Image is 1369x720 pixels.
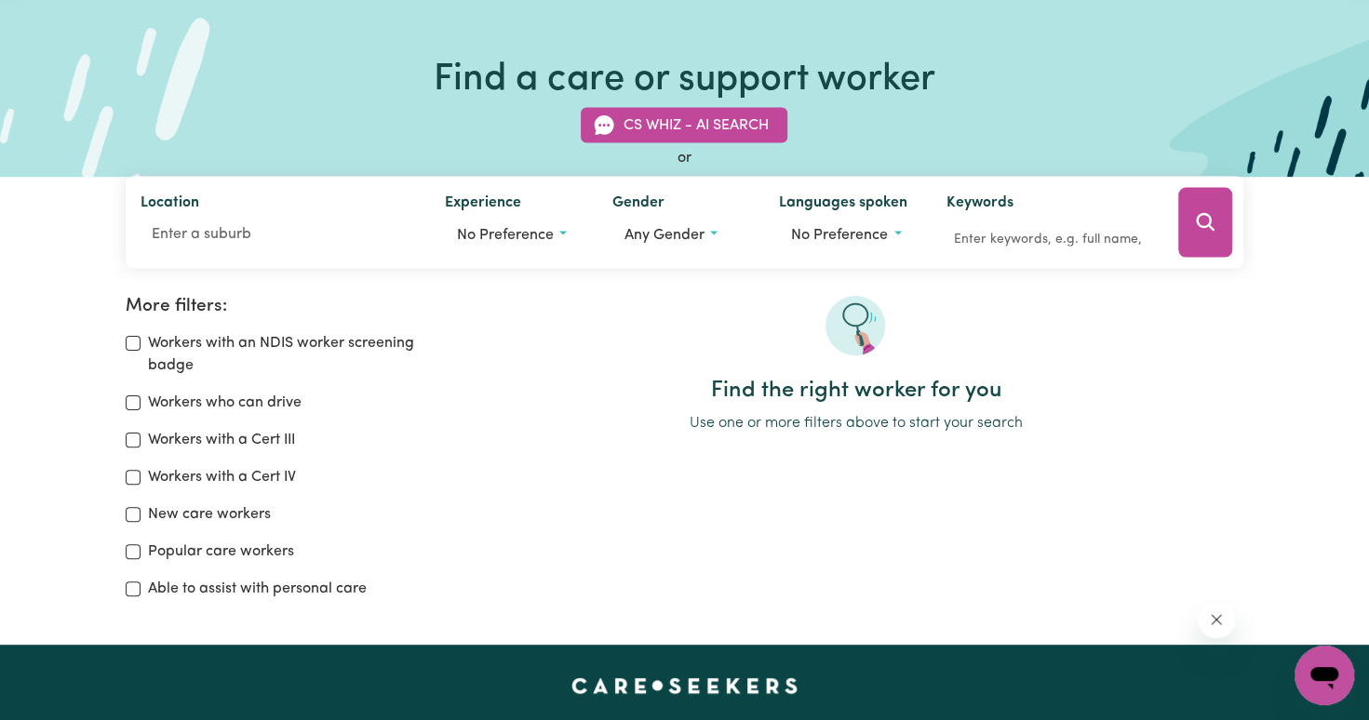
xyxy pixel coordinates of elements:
[126,147,1244,169] div: or
[148,466,296,488] label: Workers with a Cert IV
[148,429,295,451] label: Workers with a Cert III
[148,503,271,526] label: New care workers
[148,578,367,600] label: Able to assist with personal care
[571,678,798,693] a: Careseekers home page
[624,228,705,243] span: Any gender
[457,228,554,243] span: No preference
[779,218,917,253] button: Worker language preferences
[946,192,1013,218] label: Keywords
[445,218,583,253] button: Worker experience options
[779,192,907,218] label: Languages spoken
[11,13,113,28] span: Need any help?
[1295,646,1354,705] iframe: Button to launch messaging window
[467,412,1243,434] p: Use one or more filters above to start your search
[126,296,446,317] h2: More filters:
[1178,188,1232,258] button: Search
[581,108,787,143] button: CS Whiz - AI Search
[148,392,302,414] label: Workers who can drive
[791,228,888,243] span: No preference
[148,332,446,377] label: Workers with an NDIS worker screening badge
[141,192,199,218] label: Location
[141,218,415,251] input: Enter a suburb
[612,192,664,218] label: Gender
[148,540,294,563] label: Popular care workers
[445,192,521,218] label: Experience
[467,378,1243,405] h2: Find the right worker for you
[946,225,1153,254] input: Enter keywords, e.g. full name, interests
[612,218,750,253] button: Worker gender preference
[1198,601,1235,638] iframe: Close message
[434,58,935,102] h1: Find a care or support worker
